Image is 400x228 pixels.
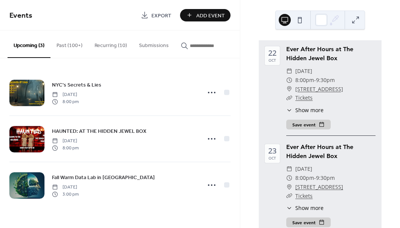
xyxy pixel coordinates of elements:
span: 9:30pm [316,76,335,85]
button: Upcoming (3) [8,30,50,58]
button: Add Event [180,9,231,21]
a: Export [135,9,177,21]
a: Tickets [295,192,313,199]
span: Events [9,8,32,23]
span: 9:30pm [316,173,335,182]
span: - [314,173,316,182]
button: ​Show more [286,204,324,212]
div: ​ [286,67,292,76]
span: Fall Warm Data Lab in [GEOGRAPHIC_DATA] [52,174,155,182]
div: ​ [286,93,292,102]
div: ​ [286,164,292,173]
span: 8:00pm [295,173,314,182]
button: Save event [286,120,331,129]
span: Add Event [196,12,225,20]
div: Oct [269,156,276,160]
a: Fall Warm Data Lab in [GEOGRAPHIC_DATA] [52,173,155,182]
a: Ever After Hours at The Hidden Jewel Box [286,143,353,160]
div: Oct [269,58,276,62]
span: HAUNTED: AT THE HIDDEN JEWEL BOX [52,128,147,135]
span: Export [151,12,171,20]
span: 8:00pm [295,76,314,85]
span: [DATE] [295,164,312,173]
button: Submissions [133,30,175,57]
a: [STREET_ADDRESS] [295,85,343,94]
a: Tickets [295,94,313,101]
div: ​ [286,173,292,182]
div: ​ [286,204,292,212]
a: Ever After Hours at The Hidden Jewel Box [286,46,353,62]
span: [DATE] [52,138,79,144]
span: [DATE] [52,184,79,191]
span: [DATE] [52,91,79,98]
span: Show more [295,204,324,212]
span: 8:00 pm [52,98,79,105]
span: 3:00 pm [52,191,79,198]
button: ​Show more [286,106,324,114]
button: Past (100+) [50,30,89,57]
div: ​ [286,182,292,192]
div: 23 [268,147,276,155]
span: Show more [295,106,324,114]
div: ​ [286,76,292,85]
span: - [314,76,316,85]
div: ​ [286,106,292,114]
div: 22 [268,49,276,57]
div: ​ [286,85,292,94]
button: Recurring (10) [89,30,133,57]
div: ​ [286,192,292,201]
a: HAUNTED: AT THE HIDDEN JEWEL BOX [52,127,147,135]
span: 8:00 pm [52,144,79,151]
a: NYC's Secrets & Lies [52,81,101,89]
span: [DATE] [295,67,312,76]
button: Save event [286,217,331,227]
a: [STREET_ADDRESS] [295,182,343,192]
